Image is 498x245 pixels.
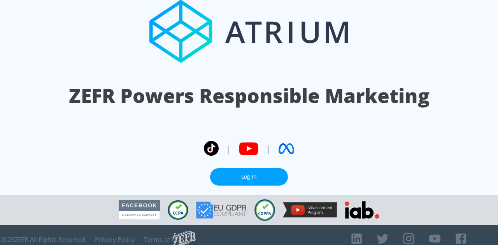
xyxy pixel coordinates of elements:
a: Privacy Policy [95,236,135,243]
img: YouTube Measurement Program [283,202,337,217]
a: Terms of Use [144,236,183,243]
span: | [226,143,231,155]
img: COPPA Compliant [254,199,275,221]
a: Log In [210,168,288,186]
img: CCPA Compliant [168,200,188,220]
span: | [266,143,271,155]
img: IAB [345,201,379,219]
img: Facebook Marketing Partner [119,200,160,220]
img: GDPR Compliant [196,202,247,219]
h1: ZEFR Powers Responsible Marketing [69,82,430,109]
